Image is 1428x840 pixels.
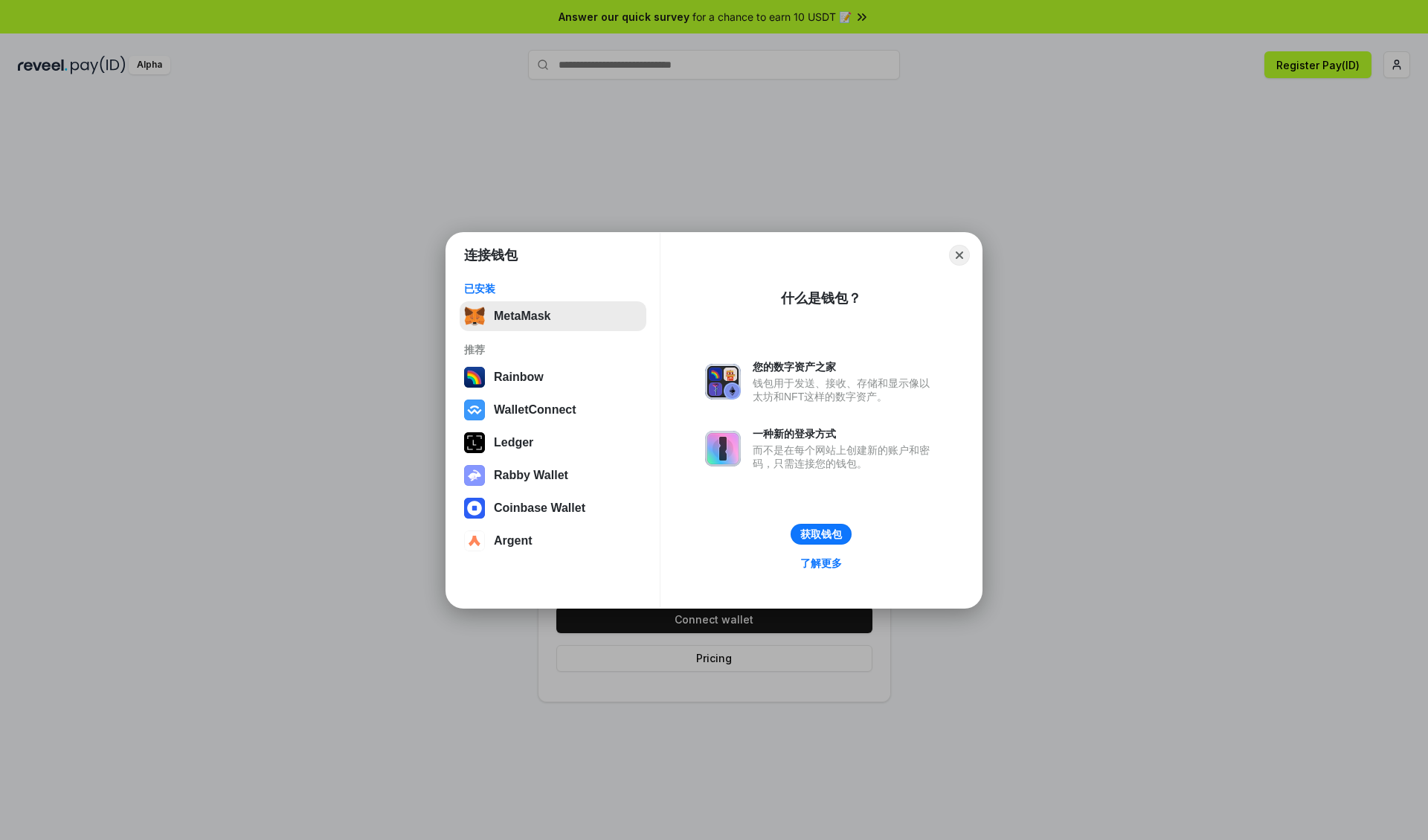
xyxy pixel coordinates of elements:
[949,245,970,266] button: Close
[494,501,585,515] div: Coinbase Wallet
[464,465,485,486] img: svg+xml,%3Csvg%20xmlns%3D%22http%3A%2F%2Fwww.w3.org%2F2000%2Fsvg%22%20fill%3D%22none%22%20viewBox...
[494,534,533,548] div: Argent
[464,400,485,420] img: svg+xml,%3Csvg%20width%3D%2228%22%20height%3D%2228%22%20viewBox%3D%220%200%2028%2028%22%20fill%3D...
[781,289,861,307] div: 什么是钱包？
[460,428,646,458] button: Ledger
[800,528,842,541] div: 获取钱包
[494,371,544,384] div: Rainbow
[464,343,642,356] div: 推荐
[464,432,485,453] img: svg+xml,%3Csvg%20xmlns%3D%22http%3A%2F%2Fwww.w3.org%2F2000%2Fsvg%22%20width%3D%2228%22%20height%3...
[464,367,485,388] img: svg+xml,%3Csvg%20width%3D%22120%22%20height%3D%22120%22%20viewBox%3D%220%200%20120%20120%22%20fil...
[464,498,485,519] img: svg+xml,%3Csvg%20width%3D%2228%22%20height%3D%2228%22%20viewBox%3D%220%200%2028%2028%22%20fill%3D...
[460,493,646,523] button: Coinbase Wallet
[494,436,533,449] div: Ledger
[460,362,646,392] button: Rainbow
[791,554,851,573] a: 了解更多
[705,431,741,467] img: svg+xml,%3Csvg%20xmlns%3D%22http%3A%2F%2Fwww.w3.org%2F2000%2Fsvg%22%20fill%3D%22none%22%20viewBox...
[494,403,576,417] div: WalletConnect
[464,530,485,551] img: svg+xml,%3Csvg%20width%3D%2228%22%20height%3D%2228%22%20viewBox%3D%220%200%2028%2028%22%20fill%3D...
[753,443,937,470] div: 而不是在每个网站上创建新的账户和密码，只需连接您的钱包。
[460,526,646,556] button: Argent
[494,310,550,323] div: MetaMask
[460,461,646,490] button: Rabby Wallet
[705,364,741,400] img: svg+xml,%3Csvg%20xmlns%3D%22http%3A%2F%2Fwww.w3.org%2F2000%2Fsvg%22%20fill%3D%22none%22%20viewBox...
[753,376,937,403] div: 钱包用于发送、接收、存储和显示像以太坊和NFT这样的数字资产。
[460,301,646,331] button: MetaMask
[753,360,937,373] div: 您的数字资产之家
[791,524,852,545] button: 获取钱包
[464,282,642,295] div: 已安装
[464,246,518,264] h1: 连接钱包
[800,557,842,570] div: 了解更多
[494,469,568,482] div: Rabby Wallet
[460,395,646,425] button: WalletConnect
[753,427,937,440] div: 一种新的登录方式
[464,306,485,327] img: svg+xml,%3Csvg%20fill%3D%22none%22%20height%3D%2233%22%20viewBox%3D%220%200%2035%2033%22%20width%...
